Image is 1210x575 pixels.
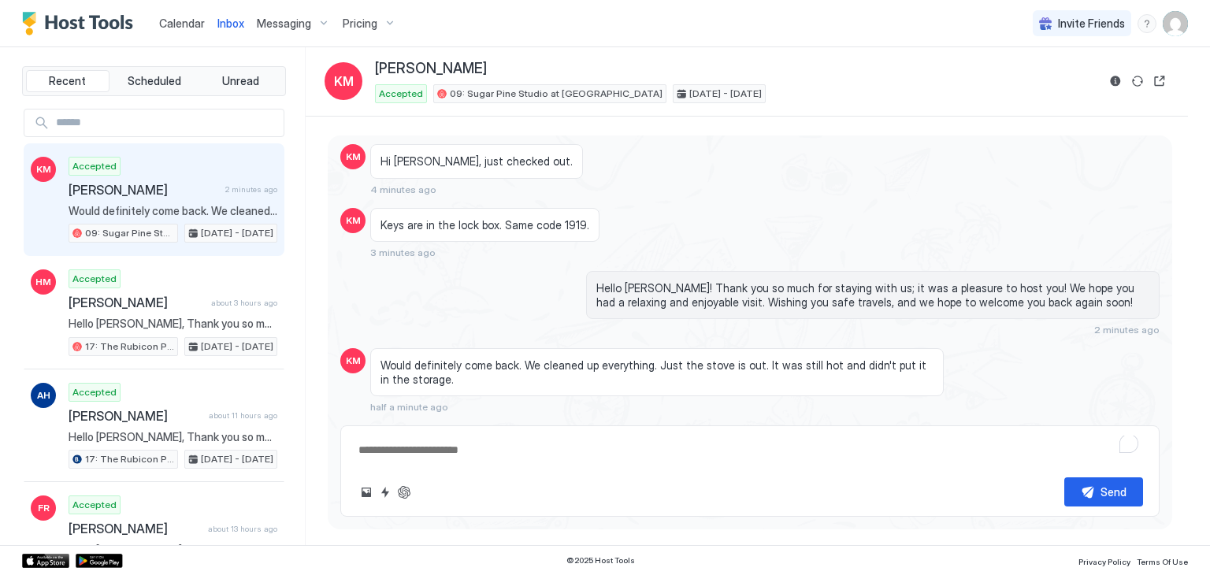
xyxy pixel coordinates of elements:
[257,17,311,31] span: Messaging
[209,410,277,421] span: about 11 hours ago
[35,275,51,289] span: HM
[370,247,436,258] span: 3 minutes ago
[379,87,423,101] span: Accepted
[395,483,414,502] button: ChatGPT Auto Reply
[357,436,1143,465] textarea: To enrich screen reader interactions, please activate Accessibility in Grammarly extension settings
[346,150,361,164] span: KM
[69,295,205,310] span: [PERSON_NAME]
[370,401,448,413] span: half a minute ago
[380,218,589,232] span: Keys are in the lock box. Same code 1919.
[113,70,196,92] button: Scheduled
[76,554,123,568] a: Google Play Store
[22,66,286,96] div: tab-group
[1101,484,1126,500] div: Send
[72,272,117,286] span: Accepted
[26,70,109,92] button: Recent
[38,501,50,515] span: FR
[208,524,277,534] span: about 13 hours ago
[343,17,377,31] span: Pricing
[85,452,174,466] span: 17: The Rubicon Pet Friendly Studio
[36,162,51,176] span: KM
[1078,557,1130,566] span: Privacy Policy
[357,483,376,502] button: Upload image
[49,74,86,88] span: Recent
[376,483,395,502] button: Quick reply
[370,184,436,195] span: 4 minutes ago
[225,184,277,195] span: 2 minutes ago
[69,430,277,444] span: Hello [PERSON_NAME], Thank you so much for your booking! We'll send the check-in instructions [DA...
[1064,477,1143,506] button: Send
[69,408,202,424] span: [PERSON_NAME]
[85,339,174,354] span: 17: The Rubicon Pet Friendly Studio
[380,154,573,169] span: Hi [PERSON_NAME], just checked out.
[201,452,273,466] span: [DATE] - [DATE]
[85,226,174,240] span: 09: Sugar Pine Studio at [GEOGRAPHIC_DATA]
[380,358,933,386] span: Would definitely come back. We cleaned up everything. Just the stove is out. It was still hot and...
[1094,324,1160,336] span: 2 minutes ago
[1137,557,1188,566] span: Terms Of Use
[69,317,277,331] span: Hello [PERSON_NAME], Thank you so much for your booking! We'll send the check-in instructions [DA...
[596,281,1149,309] span: Hello [PERSON_NAME]! Thank you so much for staying with us; it was a pleasure to host you! We hop...
[199,70,282,92] button: Unread
[211,298,277,308] span: about 3 hours ago
[346,354,361,368] span: KM
[72,159,117,173] span: Accepted
[72,385,117,399] span: Accepted
[159,17,205,30] span: Calendar
[37,388,50,402] span: AH
[1078,552,1130,569] a: Privacy Policy
[22,554,69,568] a: App Store
[128,74,181,88] span: Scheduled
[334,72,354,91] span: KM
[50,109,284,136] input: Input Field
[346,213,361,228] span: KM
[72,498,117,512] span: Accepted
[22,12,140,35] a: Host Tools Logo
[69,543,277,557] span: Hello [PERSON_NAME], Thank you so much for your booking! We'll send the check-in instructions on ...
[217,15,244,32] a: Inbox
[69,204,277,218] span: Would definitely come back. We cleaned up everything. Just the stove is out. It was still hot and...
[1137,552,1188,569] a: Terms Of Use
[217,17,244,30] span: Inbox
[566,555,635,566] span: © 2025 Host Tools
[69,182,219,198] span: [PERSON_NAME]
[689,87,762,101] span: [DATE] - [DATE]
[69,521,202,536] span: [PERSON_NAME]
[159,15,205,32] a: Calendar
[201,339,273,354] span: [DATE] - [DATE]
[450,87,663,101] span: 09: Sugar Pine Studio at [GEOGRAPHIC_DATA]
[201,226,273,240] span: [DATE] - [DATE]
[375,60,487,78] span: [PERSON_NAME]
[222,74,259,88] span: Unread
